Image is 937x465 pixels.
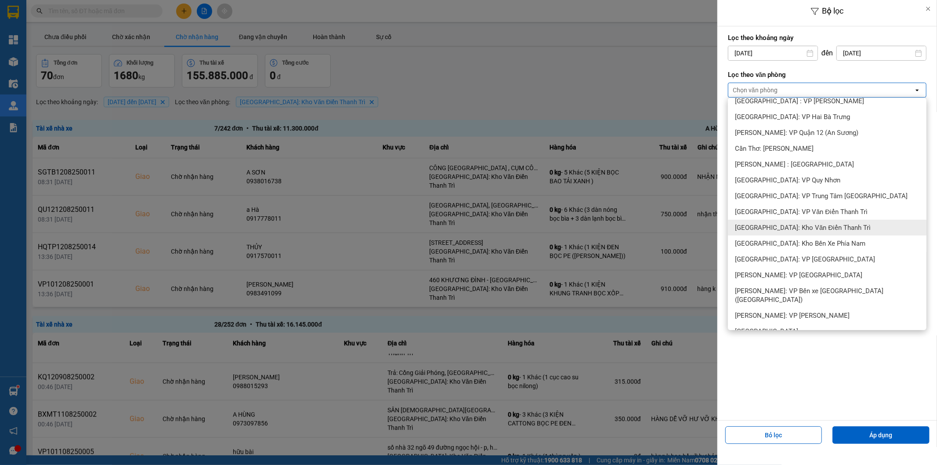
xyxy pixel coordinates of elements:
span: [PERSON_NAME]: VP Bến xe [GEOGRAPHIC_DATA] ([GEOGRAPHIC_DATA]) [735,287,923,304]
span: [GEOGRAPHIC_DATA]: VP Hai Bà Trưng [735,113,850,121]
label: Lọc theo văn phòng [728,70,926,79]
span: [GEOGRAPHIC_DATA]: VP [GEOGRAPHIC_DATA] [735,255,875,264]
span: Cần Thơ: [PERSON_NAME] [735,144,814,153]
input: Select a date. [837,46,926,60]
div: đến [818,49,836,58]
span: [GEOGRAPHIC_DATA]: Kho Bến Xe Phía Nam [735,239,865,248]
span: [PERSON_NAME]: VP [GEOGRAPHIC_DATA] [735,271,862,280]
button: Bỏ lọc [725,426,822,444]
span: Bộ lọc [822,6,844,15]
span: [PERSON_NAME] : [GEOGRAPHIC_DATA] [735,160,854,169]
span: [PERSON_NAME]: VP Quận 12 (An Sương) [735,128,858,137]
span: [GEOGRAPHIC_DATA]: VP Văn Điển Thanh Trì [735,207,868,216]
span: [GEOGRAPHIC_DATA]: VP Quy Nhơn [735,176,840,185]
span: [GEOGRAPHIC_DATA]: Kho Văn Điển Thanh Trì [735,223,871,232]
button: Áp dụng [832,426,930,444]
span: [GEOGRAPHIC_DATA] : VP [PERSON_NAME] [735,97,864,105]
span: [GEOGRAPHIC_DATA] [735,327,798,336]
span: [PERSON_NAME]: VP [PERSON_NAME] [735,311,850,320]
svg: open [914,87,921,94]
ul: Menu [728,98,926,330]
div: Chọn văn phòng [733,86,778,94]
input: Select a date. [728,46,818,60]
label: Lọc theo khoảng ngày [728,33,926,42]
span: [GEOGRAPHIC_DATA]: VP Trung Tâm [GEOGRAPHIC_DATA] [735,192,908,200]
